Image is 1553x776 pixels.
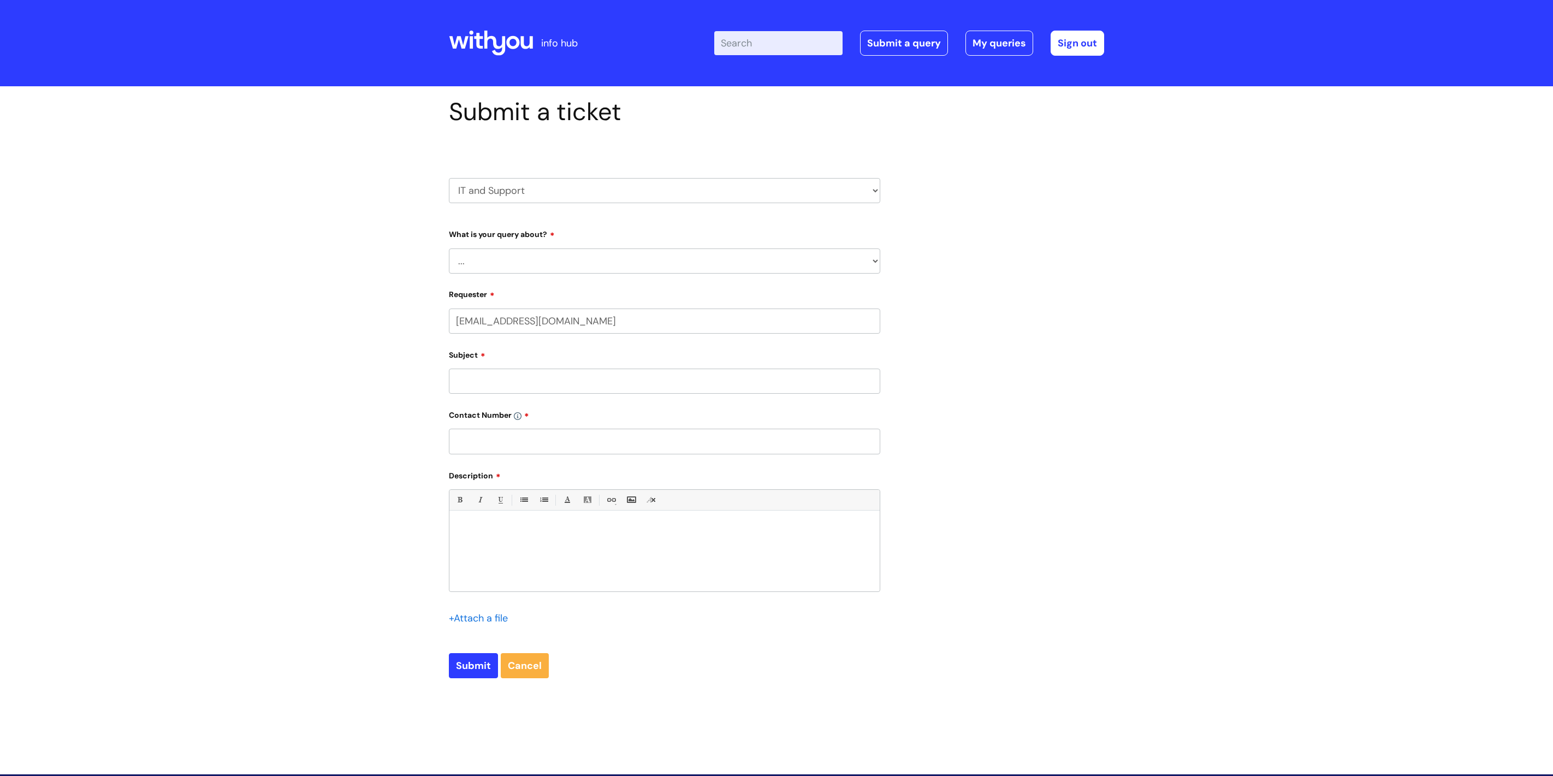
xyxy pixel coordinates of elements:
[449,97,880,127] h1: Submit a ticket
[449,347,880,360] label: Subject
[644,493,658,507] a: Remove formatting (Ctrl-\)
[449,226,880,239] label: What is your query about?
[449,609,514,627] div: Attach a file
[714,31,843,55] input: Search
[514,412,521,420] img: info-icon.svg
[714,31,1104,56] div: | -
[453,493,466,507] a: Bold (Ctrl-B)
[501,653,549,678] a: Cancel
[604,493,618,507] a: Link
[560,493,574,507] a: Font Color
[449,309,880,334] input: Email
[473,493,487,507] a: Italic (Ctrl-I)
[624,493,638,507] a: Insert Image...
[1051,31,1104,56] a: Sign out
[580,493,594,507] a: Back Color
[860,31,948,56] a: Submit a query
[541,34,578,52] p: info hub
[517,493,530,507] a: • Unordered List (Ctrl-Shift-7)
[537,493,550,507] a: 1. Ordered List (Ctrl-Shift-8)
[449,467,880,481] label: Description
[449,407,880,420] label: Contact Number
[449,653,498,678] input: Submit
[965,31,1033,56] a: My queries
[449,286,880,299] label: Requester
[493,493,507,507] a: Underline(Ctrl-U)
